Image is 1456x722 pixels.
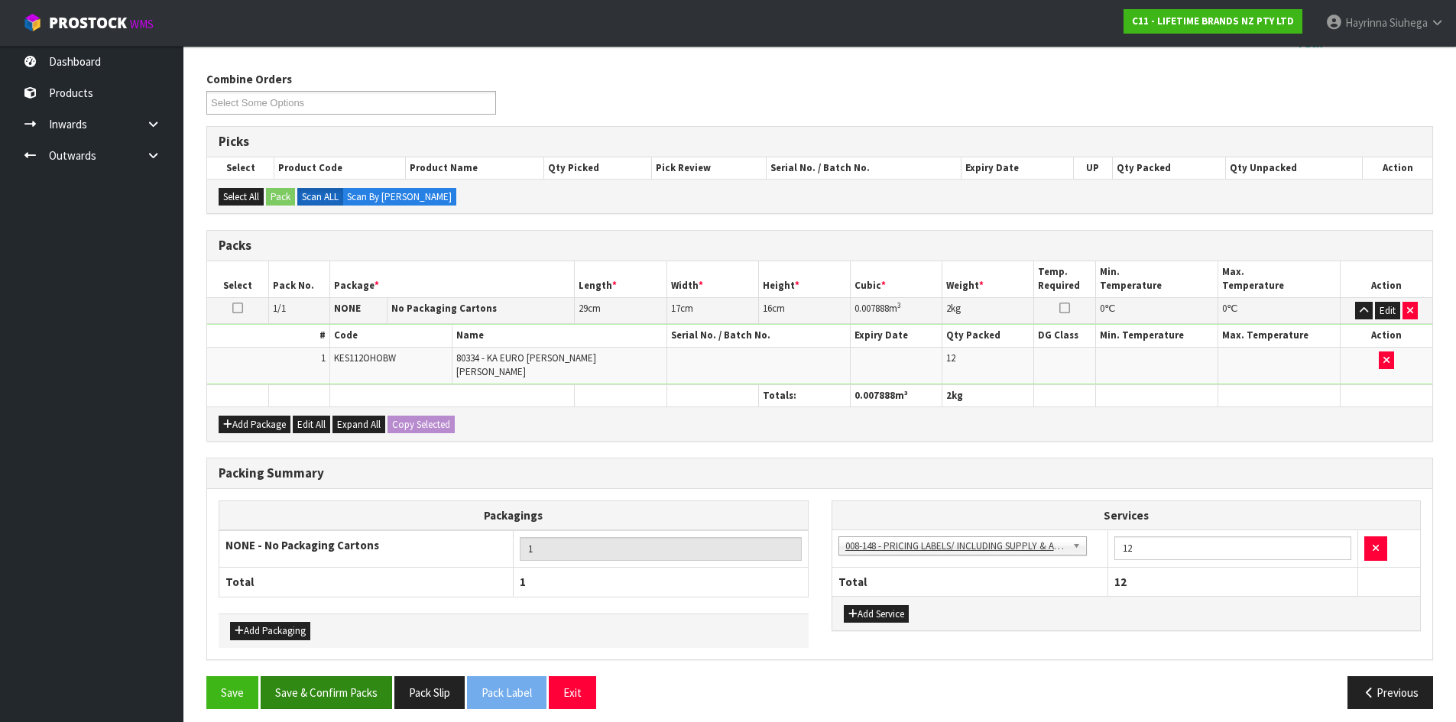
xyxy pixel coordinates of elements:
[225,538,379,552] strong: NONE - No Packaging Cartons
[1034,261,1095,297] th: Temp. Required
[575,261,666,297] th: Length
[273,302,286,315] span: 1/1
[1222,302,1227,315] span: 0
[452,325,667,347] th: Name
[946,351,955,364] span: 12
[266,188,295,206] button: Pack
[758,297,850,324] td: cm
[844,605,909,623] button: Add Service
[1345,15,1387,30] span: Hayrinna
[1341,261,1432,297] th: Action
[206,71,292,87] label: Combine Orders
[1341,325,1432,347] th: Action
[851,261,942,297] th: Cubic
[1124,9,1302,34] a: C11 - LIFETIME BRANDS NZ PTY LTD
[942,325,1034,347] th: Qty Packed
[391,302,497,315] strong: No Packaging Cartons
[1100,302,1104,315] span: 0
[1034,325,1095,347] th: DG Class
[854,302,889,315] span: 0.007888
[942,297,1034,324] td: kg
[293,416,330,434] button: Edit All
[332,416,385,434] button: Expand All
[763,302,772,315] span: 16
[1390,15,1428,30] span: Siuhega
[49,13,127,33] span: ProStock
[274,157,406,179] th: Product Code
[832,501,1421,530] th: Services
[671,302,680,315] span: 17
[579,302,588,315] span: 29
[1132,15,1294,28] strong: C11 - LIFETIME BRANDS NZ PTY LTD
[767,157,961,179] th: Serial No. / Batch No.
[130,17,154,31] small: WMS
[851,384,942,406] th: m³
[666,261,758,297] th: Width
[456,351,596,378] span: 80334 - KA EURO [PERSON_NAME] [PERSON_NAME]
[1114,575,1127,589] span: 12
[297,188,343,206] label: Scan ALL
[1363,157,1432,179] th: Action
[206,676,258,709] button: Save
[575,297,666,324] td: cm
[219,238,1421,253] h3: Packs
[1218,297,1340,324] td: ℃
[261,676,392,709] button: Save & Confirm Packs
[1073,157,1112,179] th: UP
[230,622,310,640] button: Add Packaging
[961,157,1074,179] th: Expiry Date
[219,416,290,434] button: Add Package
[342,188,456,206] label: Scan By [PERSON_NAME]
[1375,302,1400,320] button: Edit
[652,157,767,179] th: Pick Review
[666,297,758,324] td: cm
[520,575,526,589] span: 1
[845,537,1067,555] span: 008-148 - PRICING LABELS/ INCLUDING SUPPLY & APPLY
[946,302,951,315] span: 2
[942,384,1034,406] th: kg
[1347,676,1433,709] button: Previous
[1218,261,1340,297] th: Max. Temperature
[337,418,381,431] span: Expand All
[1225,157,1362,179] th: Qty Unpacked
[758,261,850,297] th: Height
[1112,157,1225,179] th: Qty Packed
[467,676,546,709] button: Pack Label
[897,300,901,310] sup: 3
[851,325,942,347] th: Expiry Date
[329,325,452,347] th: Code
[219,188,264,206] button: Select All
[334,302,361,315] strong: NONE
[334,351,396,364] span: KES112OHOBW
[758,384,850,406] th: Totals:
[207,157,274,179] th: Select
[942,261,1034,297] th: Weight
[406,157,544,179] th: Product Name
[394,676,465,709] button: Pack Slip
[219,500,809,530] th: Packagings
[206,60,1433,721] span: Pack
[388,416,455,434] button: Copy Selected
[207,325,329,347] th: #
[219,134,1421,149] h3: Picks
[946,389,952,402] span: 2
[329,261,575,297] th: Package
[549,676,596,709] button: Exit
[1095,325,1218,347] th: Min. Temperature
[207,261,268,297] th: Select
[851,297,942,324] td: m
[1218,325,1340,347] th: Max. Temperature
[321,351,326,364] span: 1
[854,389,895,402] span: 0.007888
[666,325,850,347] th: Serial No. / Batch No.
[544,157,652,179] th: Qty Picked
[1095,297,1218,324] td: ℃
[23,13,42,32] img: cube-alt.png
[219,568,514,597] th: Total
[1095,261,1218,297] th: Min. Temperature
[219,466,1421,481] h3: Packing Summary
[268,261,329,297] th: Pack No.
[832,567,1108,596] th: Total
